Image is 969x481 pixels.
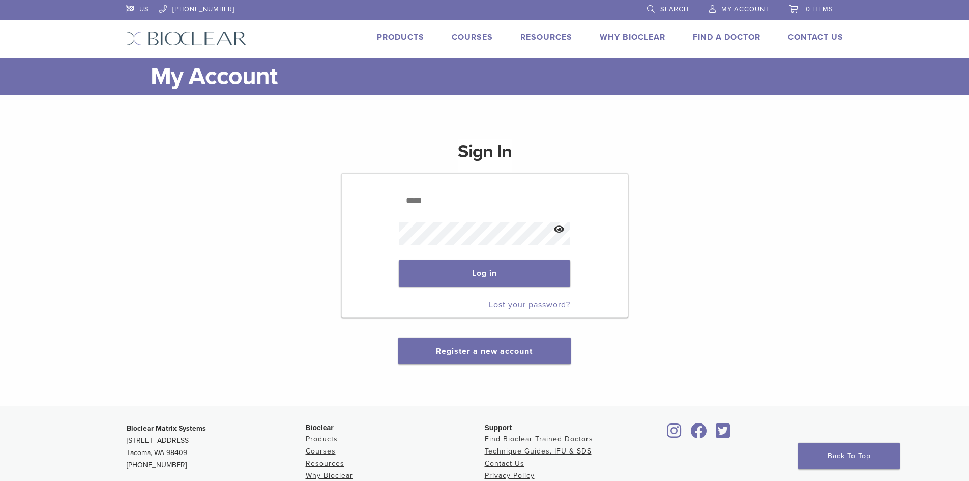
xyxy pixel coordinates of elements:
a: Why Bioclear [600,32,665,42]
span: My Account [721,5,769,13]
p: [STREET_ADDRESS] Tacoma, WA 98409 [PHONE_NUMBER] [127,422,306,471]
a: Back To Top [798,443,900,469]
span: Bioclear [306,423,334,432]
a: Contact Us [485,459,524,468]
button: Log in [399,260,570,287]
a: Contact Us [788,32,843,42]
a: Products [377,32,424,42]
a: Bioclear [687,429,711,439]
a: Bioclear [713,429,734,439]
span: 0 items [806,5,833,13]
a: Resources [306,459,344,468]
h1: My Account [151,58,843,95]
button: Show password [548,217,570,243]
a: Find A Doctor [693,32,760,42]
a: Register a new account [436,346,533,356]
button: Register a new account [398,338,570,364]
a: Resources [520,32,572,42]
a: Products [306,435,338,443]
img: Bioclear [126,31,247,46]
a: Why Bioclear [306,471,353,480]
a: Courses [306,447,336,456]
a: Bioclear [664,429,685,439]
strong: Bioclear Matrix Systems [127,424,206,433]
a: Technique Guides, IFU & SDS [485,447,592,456]
a: Privacy Policy [485,471,535,480]
a: Find Bioclear Trained Doctors [485,435,593,443]
span: Search [660,5,689,13]
a: Courses [452,32,493,42]
h1: Sign In [458,139,512,172]
a: Lost your password? [489,300,570,310]
span: Support [485,423,512,432]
